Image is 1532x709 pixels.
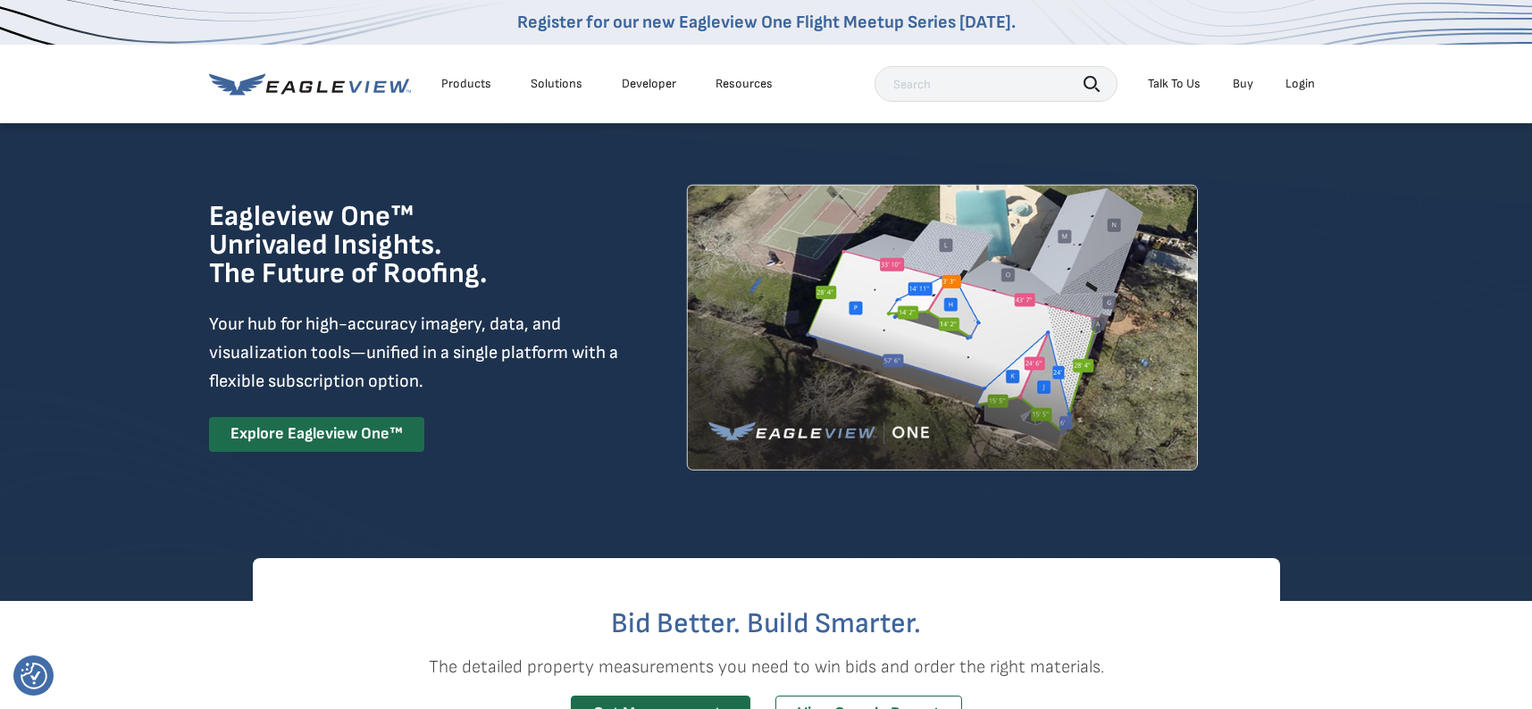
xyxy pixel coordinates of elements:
div: Solutions [531,76,582,92]
p: The detailed property measurements you need to win bids and order the right materials. [253,653,1280,681]
img: Revisit consent button [21,663,47,689]
a: Developer [622,76,676,92]
div: Products [441,76,491,92]
a: Explore Eagleview One™ [209,417,424,452]
a: Buy [1233,76,1253,92]
h1: Eagleview One™ Unrivaled Insights. The Future of Roofing. [209,203,578,288]
a: Register for our new Eagleview One Flight Meetup Series [DATE]. [517,12,1016,33]
input: Search [875,66,1118,102]
div: Resources [716,76,773,92]
h2: Bid Better. Build Smarter. [253,610,1280,638]
p: Your hub for high-accuracy imagery, data, and visualization tools—unified in a single platform wi... [209,310,622,396]
div: Login [1285,76,1315,92]
div: Talk To Us [1148,76,1201,92]
button: Consent Preferences [21,663,47,689]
